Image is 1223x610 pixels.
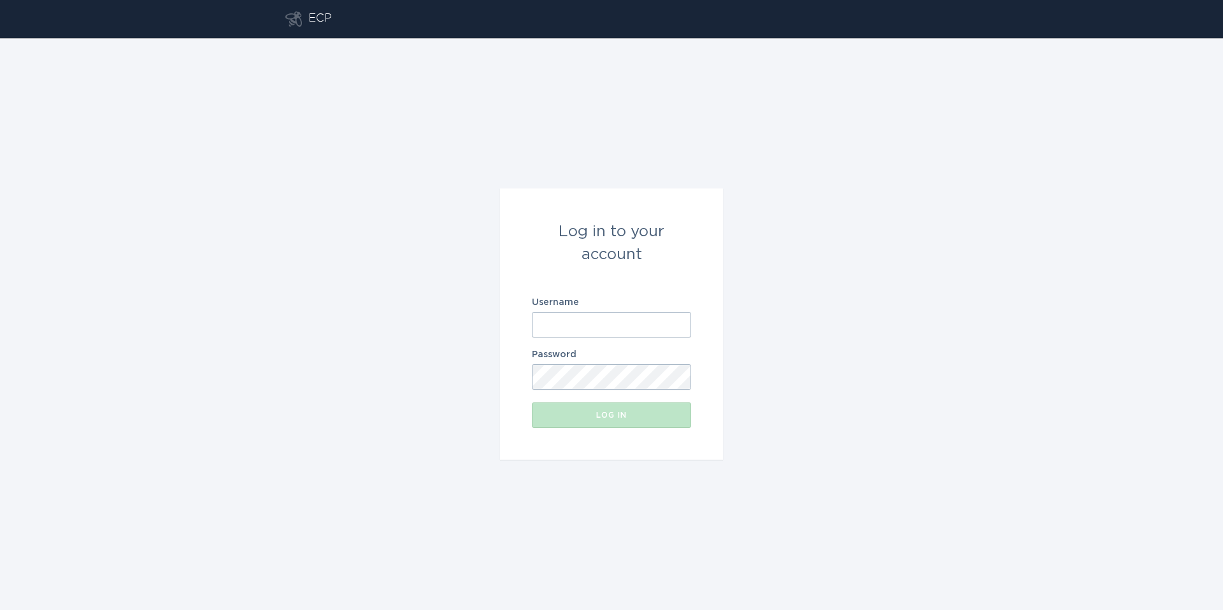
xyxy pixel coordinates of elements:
[532,298,691,307] label: Username
[538,411,685,419] div: Log in
[285,11,302,27] button: Go to dashboard
[532,220,691,266] div: Log in to your account
[532,402,691,428] button: Log in
[532,350,691,359] label: Password
[308,11,332,27] div: ECP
